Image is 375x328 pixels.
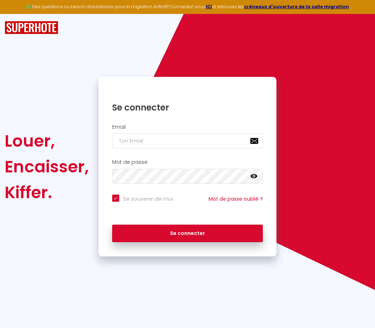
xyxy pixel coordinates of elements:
div: Louer, [5,128,89,154]
button: Se connecter [112,225,263,243]
div: Encaisser, [5,154,89,180]
a: créneaux d'ouverture de la salle migration [244,4,349,10]
h1: Se connecter [112,102,263,113]
h2: Mot de passe [112,159,263,165]
h2: Email [112,124,263,130]
a: Mot de passe oublié ? [209,195,263,202]
img: SuperHote logo [5,21,58,34]
a: ICI [206,4,212,10]
div: Kiffer. [5,180,89,205]
input: Ton Email [112,133,263,148]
